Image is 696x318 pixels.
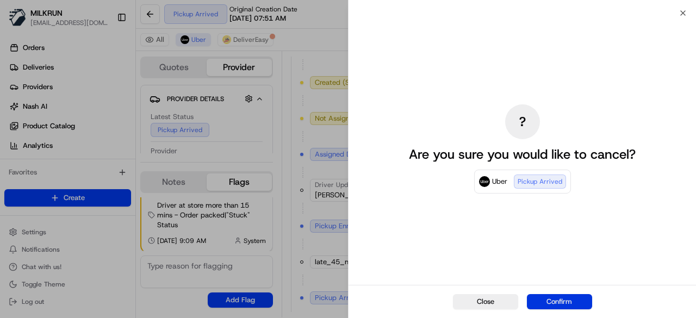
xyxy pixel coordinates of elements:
[527,294,592,309] button: Confirm
[492,176,507,187] span: Uber
[453,294,518,309] button: Close
[505,104,540,139] div: ?
[479,176,490,187] img: Uber
[409,146,636,163] p: Are you sure you would like to cancel?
